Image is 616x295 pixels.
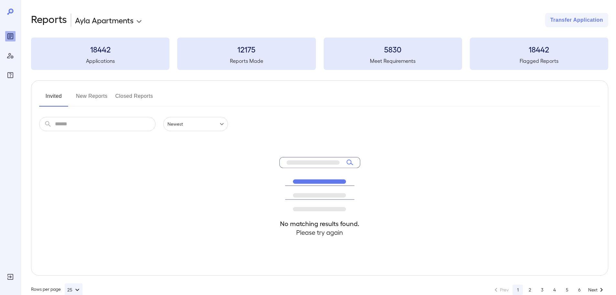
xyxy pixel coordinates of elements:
[549,285,560,295] button: Go to page 4
[324,57,462,65] h5: Meet Requirements
[324,44,462,54] h3: 5830
[5,51,16,61] div: Manage Users
[75,15,134,25] p: Ayla Apartments
[470,57,608,65] h5: Flagged Reports
[279,228,360,237] h4: Please try again
[5,272,16,282] div: Log Out
[513,285,523,295] button: page 1
[39,91,68,107] button: Invited
[562,285,572,295] button: Go to page 5
[574,285,584,295] button: Go to page 6
[76,91,108,107] button: New Reports
[537,285,547,295] button: Go to page 3
[31,38,608,70] summary: 18442Applications12175Reports Made5830Meet Requirements18442Flagged Reports
[177,44,316,54] h3: 12175
[586,285,607,295] button: Go to next page
[5,31,16,41] div: Reports
[115,91,153,107] button: Closed Reports
[545,13,608,27] button: Transfer Application
[31,13,67,27] h2: Reports
[31,57,169,65] h5: Applications
[489,285,608,295] nav: pagination navigation
[31,44,169,54] h3: 18442
[5,70,16,80] div: FAQ
[279,219,360,228] h4: No matching results found.
[470,44,608,54] h3: 18442
[177,57,316,65] h5: Reports Made
[163,117,228,131] div: Newest
[525,285,535,295] button: Go to page 2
